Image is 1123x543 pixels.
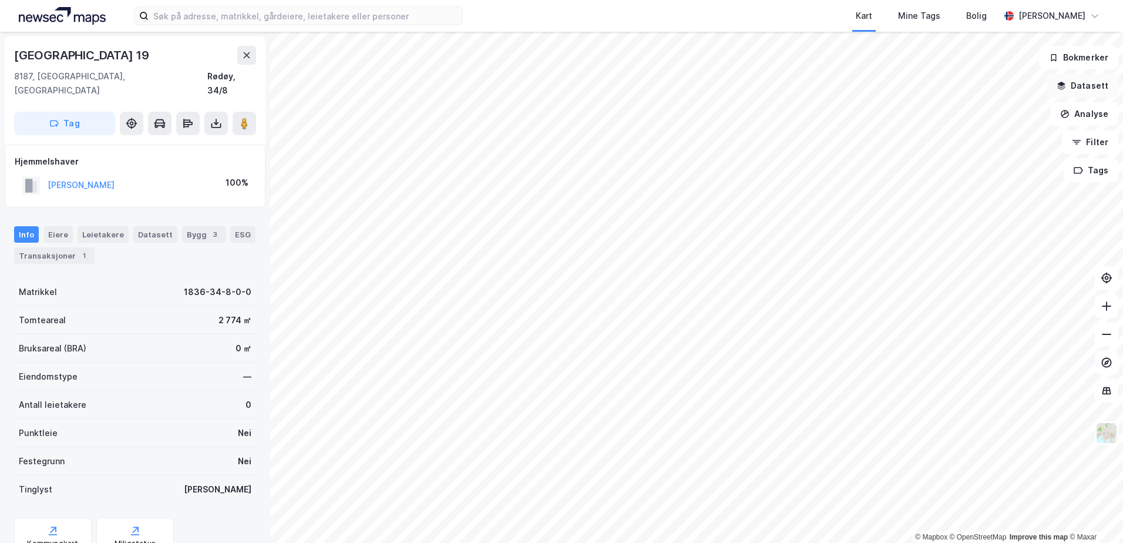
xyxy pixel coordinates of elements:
button: Datasett [1047,74,1118,98]
a: OpenStreetMap [950,533,1007,541]
div: Rødøy, 34/8 [207,69,256,98]
div: Tinglyst [19,482,52,497]
div: Matrikkel [19,285,57,299]
div: 3 [209,229,221,240]
div: Mine Tags [898,9,940,23]
a: Improve this map [1010,533,1068,541]
div: Antall leietakere [19,398,86,412]
button: Analyse [1050,102,1118,126]
div: [PERSON_NAME] [184,482,251,497]
div: Eiendomstype [19,370,78,384]
div: 8187, [GEOGRAPHIC_DATA], [GEOGRAPHIC_DATA] [14,69,207,98]
div: [PERSON_NAME] [1018,9,1085,23]
div: 0 [246,398,251,412]
div: Tomteareal [19,313,66,327]
div: ESG [230,226,255,243]
button: Tags [1064,159,1118,182]
div: 100% [226,176,248,190]
button: Bokmerker [1039,46,1118,69]
img: Z [1095,422,1118,444]
iframe: Chat Widget [1064,487,1123,543]
div: Transaksjoner [14,247,95,264]
div: Kart [856,9,872,23]
div: Info [14,226,39,243]
img: logo.a4113a55bc3d86da70a041830d287a7e.svg [19,7,106,25]
div: 0 ㎡ [236,341,251,356]
div: Hjemmelshaver [15,155,255,169]
div: Bygg [182,226,226,243]
div: Eiere [43,226,73,243]
div: 2 774 ㎡ [218,313,251,327]
div: 1 [78,250,90,262]
div: Bolig [966,9,987,23]
div: Nei [238,454,251,468]
div: Punktleie [19,426,58,440]
div: 1836-34-8-0-0 [184,285,251,299]
div: [GEOGRAPHIC_DATA] 19 [14,46,152,65]
div: Nei [238,426,251,440]
div: Festegrunn [19,454,65,468]
div: Datasett [133,226,177,243]
div: Leietakere [78,226,129,243]
button: Filter [1062,130,1118,154]
div: Bruksareal (BRA) [19,341,86,356]
a: Mapbox [915,533,947,541]
input: Søk på adresse, matrikkel, gårdeiere, leietakere eller personer [149,7,462,25]
button: Tag [14,112,115,135]
div: — [243,370,251,384]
